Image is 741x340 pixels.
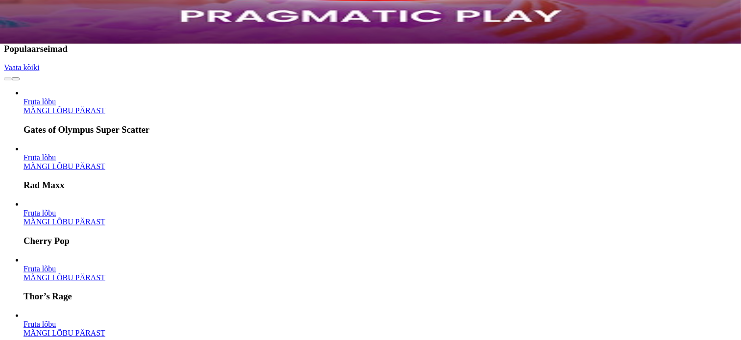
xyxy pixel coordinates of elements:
a: Big Bass Bonanza [24,329,105,337]
a: Big Bass Bonanza [24,320,56,328]
article: Gates of Olympus Super Scatter [24,89,737,135]
a: Cherry Pop [24,218,105,226]
article: Cherry Pop [24,200,737,246]
span: Fruta lõbu [24,209,56,217]
a: Vaata kõiki [4,63,39,72]
article: Rad Maxx [24,145,737,191]
span: Fruta lõbu [24,320,56,328]
button: next slide [12,77,20,80]
a: Thor’s Rage [24,273,105,282]
a: Thor’s Rage [24,265,56,273]
a: Rad Maxx [24,153,56,162]
h3: Populaarseimad [4,44,737,54]
a: Cherry Pop [24,209,56,217]
h3: Rad Maxx [24,180,737,191]
span: Fruta lõbu [24,97,56,106]
h3: Cherry Pop [24,236,737,246]
span: Fruta lõbu [24,153,56,162]
h3: Gates of Olympus Super Scatter [24,124,737,135]
button: prev slide [4,77,12,80]
span: Fruta lõbu [24,265,56,273]
a: Rad Maxx [24,162,105,170]
h3: Thor’s Rage [24,291,737,302]
a: Gates of Olympus Super Scatter [24,106,105,115]
a: Gates of Olympus Super Scatter [24,97,56,106]
article: Thor’s Rage [24,256,737,302]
